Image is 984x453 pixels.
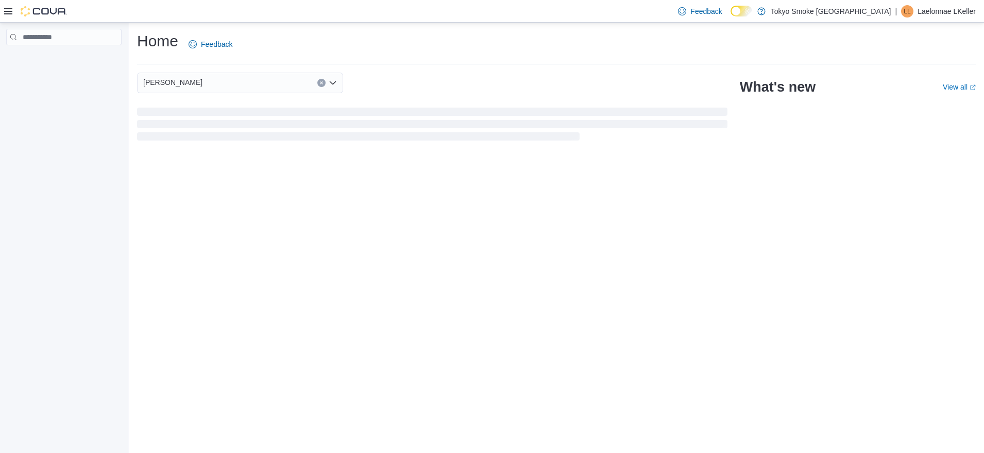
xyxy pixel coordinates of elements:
[901,5,913,18] div: Laelonnae LKeller
[137,110,727,143] span: Loading
[918,5,976,18] p: Laelonnae LKeller
[895,5,897,18] p: |
[143,76,202,89] span: [PERSON_NAME]
[317,79,326,87] button: Clear input
[674,1,726,22] a: Feedback
[6,47,122,72] nav: Complex example
[970,84,976,91] svg: External link
[943,83,976,91] a: View allExternal link
[771,5,891,18] p: Tokyo Smoke [GEOGRAPHIC_DATA]
[201,39,232,49] span: Feedback
[731,16,731,17] span: Dark Mode
[329,79,337,87] button: Open list of options
[184,34,236,55] a: Feedback
[904,5,910,18] span: LL
[740,79,816,95] h2: What's new
[690,6,722,16] span: Feedback
[137,31,178,51] h1: Home
[731,6,752,16] input: Dark Mode
[21,6,67,16] img: Cova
